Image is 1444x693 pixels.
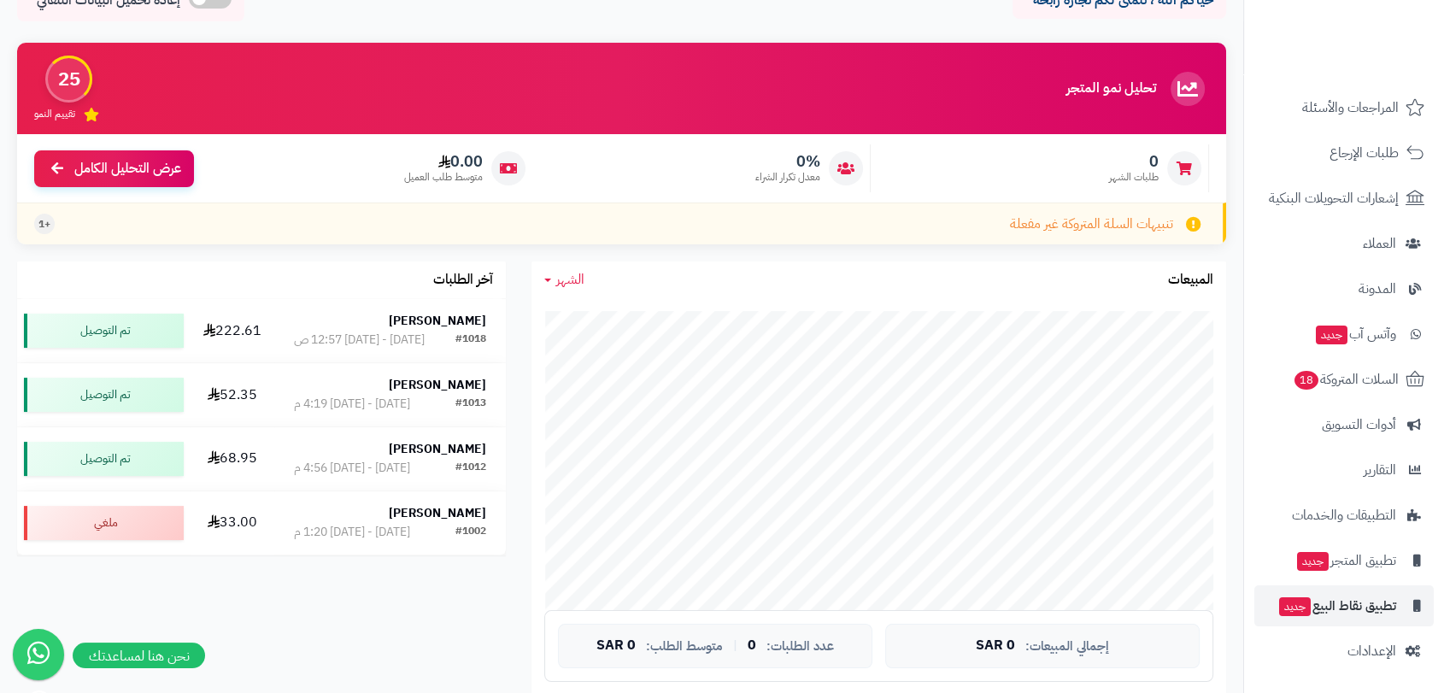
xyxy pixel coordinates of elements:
div: تم التوصيل [24,442,184,476]
span: 0 SAR [596,638,636,654]
span: 0% [755,152,820,171]
span: طلبات الشهر [1109,170,1159,185]
a: المدونة [1254,268,1434,309]
strong: [PERSON_NAME] [389,440,486,458]
span: الشهر [556,269,584,290]
a: الإعدادات [1254,631,1434,672]
strong: [PERSON_NAME] [389,312,486,330]
span: 0 SAR [976,638,1015,654]
a: التقارير [1254,449,1434,490]
td: 52.35 [191,363,273,426]
span: تنبيهات السلة المتروكة غير مفعلة [1010,214,1173,234]
a: إشعارات التحويلات البنكية [1254,178,1434,219]
span: التقارير [1364,458,1396,482]
span: جديد [1316,326,1347,344]
span: عرض التحليل الكامل [74,159,181,179]
td: 222.61 [191,299,273,362]
span: جديد [1297,552,1329,571]
a: المراجعات والأسئلة [1254,87,1434,128]
a: تطبيق المتجرجديد [1254,540,1434,581]
div: تم التوصيل [24,378,184,412]
span: 0 [1109,152,1159,171]
span: جديد [1279,597,1311,616]
span: التطبيقات والخدمات [1292,503,1396,527]
span: تطبيق نقاط البيع [1277,594,1396,618]
td: 68.95 [191,427,273,490]
span: إشعارات التحويلات البنكية [1269,186,1399,210]
a: التطبيقات والخدمات [1254,495,1434,536]
a: طلبات الإرجاع [1254,132,1434,173]
a: وآتس آبجديد [1254,314,1434,355]
div: #1002 [455,524,486,541]
span: إجمالي المبيعات: [1025,639,1109,654]
span: عدد الطلبات: [766,639,834,654]
span: 0 [748,638,756,654]
span: معدل تكرار الشراء [755,170,820,185]
span: السلات المتروكة [1293,367,1399,391]
div: #1013 [455,396,486,413]
strong: [PERSON_NAME] [389,504,486,522]
a: تطبيق نقاط البيعجديد [1254,585,1434,626]
span: متوسط الطلب: [646,639,723,654]
span: الإعدادات [1347,639,1396,663]
div: #1018 [455,332,486,349]
a: الشهر [544,270,584,290]
div: #1012 [455,460,486,477]
span: | [733,639,737,652]
a: أدوات التسويق [1254,404,1434,445]
span: العملاء [1363,232,1396,255]
span: وآتس آب [1314,322,1396,346]
div: [DATE] - [DATE] 4:56 م [294,460,410,477]
h3: المبيعات [1168,273,1213,288]
span: تقييم النمو [34,107,75,121]
h3: آخر الطلبات [433,273,493,288]
img: logo-2.png [1328,42,1428,78]
div: ملغي [24,506,184,540]
span: أدوات التسويق [1322,413,1396,437]
a: السلات المتروكة18 [1254,359,1434,400]
div: [DATE] - [DATE] 4:19 م [294,396,410,413]
td: 33.00 [191,491,273,555]
span: المراجعات والأسئلة [1302,96,1399,120]
span: 18 [1294,371,1318,390]
span: +1 [38,217,50,232]
div: [DATE] - [DATE] 12:57 ص [294,332,425,349]
span: متوسط طلب العميل [404,170,483,185]
strong: [PERSON_NAME] [389,376,486,394]
div: [DATE] - [DATE] 1:20 م [294,524,410,541]
a: عرض التحليل الكامل [34,150,194,187]
div: تم التوصيل [24,314,184,348]
span: 0.00 [404,152,483,171]
span: طلبات الإرجاع [1330,141,1399,165]
span: تطبيق المتجر [1295,549,1396,573]
a: العملاء [1254,223,1434,264]
span: المدونة [1359,277,1396,301]
h3: تحليل نمو المتجر [1066,81,1156,97]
